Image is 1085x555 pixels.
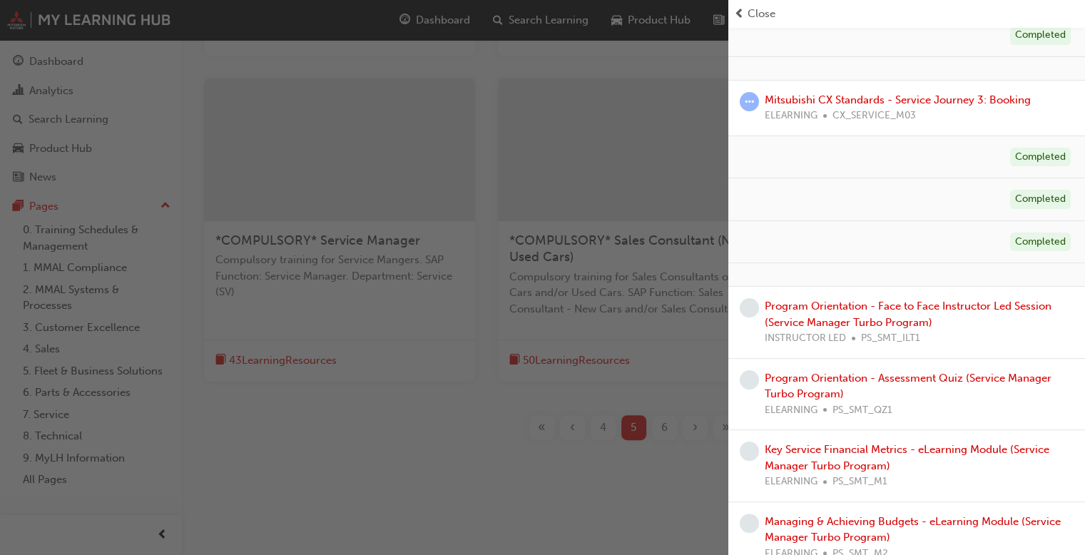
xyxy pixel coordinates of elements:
a: Program Orientation - Assessment Quiz (Service Manager Turbo Program) [765,372,1051,401]
span: ELEARNING [765,402,817,419]
span: prev-icon [734,6,745,22]
span: learningRecordVerb_NONE-icon [740,298,759,317]
span: PS_SMT_ILT1 [861,330,920,347]
div: Completed [1010,190,1071,209]
div: Completed [1010,148,1071,167]
span: learningRecordVerb_NONE-icon [740,370,759,389]
a: Mitsubishi CX Standards - Service Journey 3: Booking [765,93,1031,106]
span: INSTRUCTOR LED [765,330,846,347]
span: ELEARNING [765,474,817,490]
button: prev-iconClose [734,6,1079,22]
span: learningRecordVerb_NONE-icon [740,514,759,533]
span: PS_SMT_M1 [832,474,887,490]
div: Completed [1010,26,1071,45]
span: learningRecordVerb_ATTEMPT-icon [740,92,759,111]
span: ELEARNING [765,108,817,124]
a: Program Orientation - Face to Face Instructor Led Session (Service Manager Turbo Program) [765,300,1051,329]
span: Close [748,6,775,22]
span: CX_SERVICE_M03 [832,108,916,124]
span: learningRecordVerb_NONE-icon [740,442,759,461]
div: Completed [1010,233,1071,252]
span: PS_SMT_QZ1 [832,402,892,419]
a: Managing & Achieving Budgets - eLearning Module (Service Manager Turbo Program) [765,515,1061,544]
a: Key Service Financial Metrics - eLearning Module (Service Manager Turbo Program) [765,443,1049,472]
